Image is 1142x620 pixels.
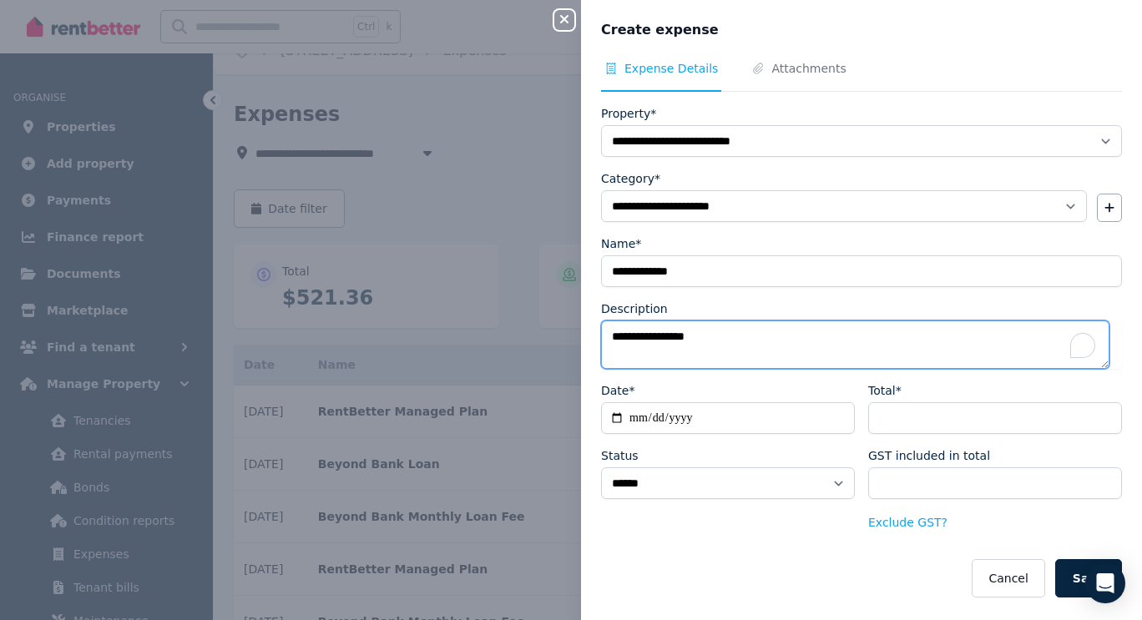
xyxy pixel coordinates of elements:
div: Open Intercom Messenger [1085,563,1125,603]
button: Save [1055,559,1122,597]
label: Description [601,300,668,317]
button: Exclude GST? [868,514,947,531]
span: Expense Details [624,60,718,77]
label: Date* [601,382,634,399]
label: Status [601,447,639,464]
label: Total* [868,382,902,399]
nav: Tabs [601,60,1122,92]
span: Create expense [601,20,719,40]
button: Cancel [972,559,1044,597]
label: GST included in total [868,447,990,464]
label: Category* [601,170,660,187]
label: Property* [601,105,656,122]
label: Name* [601,235,641,252]
span: Attachments [771,60,846,77]
textarea: To enrich screen reader interactions, please activate Accessibility in Grammarly extension settings [601,320,1109,369]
